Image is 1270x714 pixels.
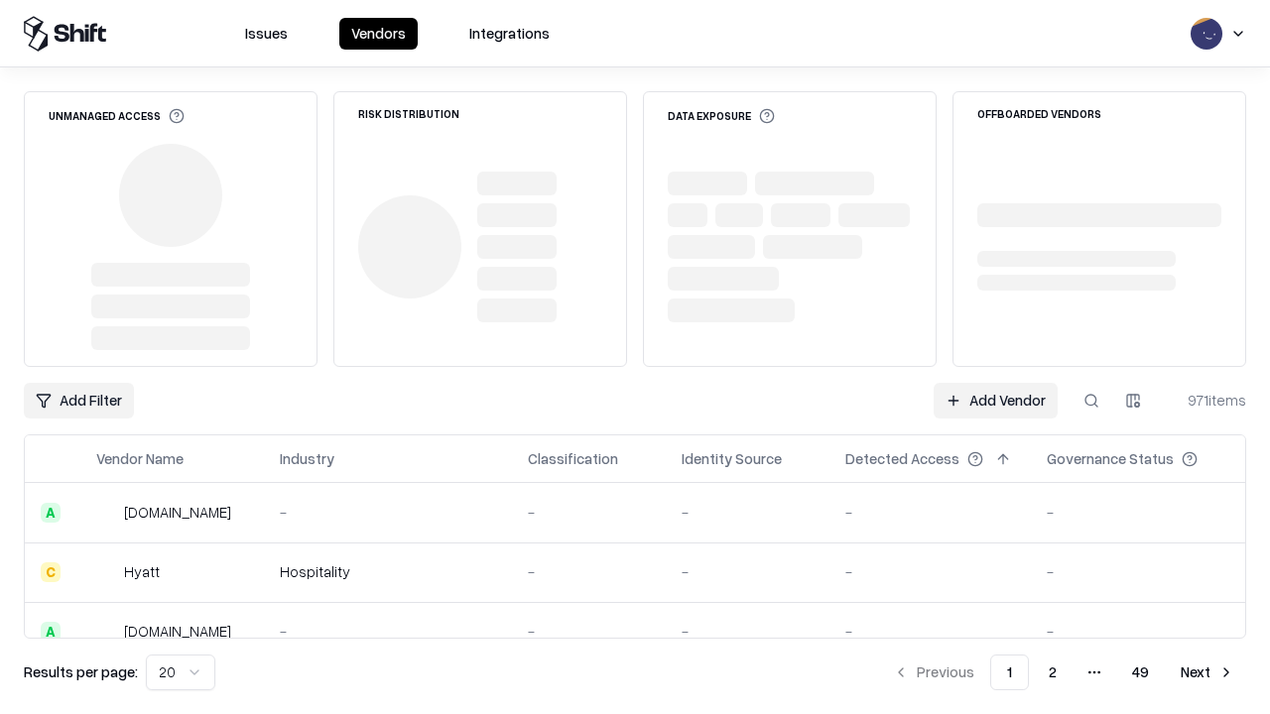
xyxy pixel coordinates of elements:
div: - [1047,561,1229,582]
button: Next [1169,654,1246,690]
button: Add Filter [24,383,134,418]
div: Offboarded Vendors [977,108,1101,119]
div: Hyatt [124,561,160,582]
div: - [1047,621,1229,642]
div: - [682,502,814,523]
img: Hyatt [96,562,116,582]
div: Governance Status [1047,448,1174,469]
div: [DOMAIN_NAME] [124,502,231,523]
div: - [845,621,1015,642]
div: A [41,503,61,523]
img: intrado.com [96,503,116,523]
div: A [41,622,61,642]
div: Risk Distribution [358,108,459,119]
div: [DOMAIN_NAME] [124,621,231,642]
div: Industry [280,448,334,469]
nav: pagination [881,654,1246,690]
button: 2 [1033,654,1073,690]
div: Unmanaged Access [49,108,185,124]
button: 49 [1116,654,1165,690]
button: Integrations [457,18,562,50]
div: Vendor Name [96,448,184,469]
div: Hospitality [280,561,496,582]
div: - [845,561,1015,582]
div: Identity Source [682,448,782,469]
div: - [280,502,496,523]
div: - [280,621,496,642]
div: - [528,561,650,582]
img: primesec.co.il [96,622,116,642]
div: Data Exposure [668,108,775,124]
button: 1 [990,654,1029,690]
div: - [528,621,650,642]
button: Issues [233,18,300,50]
div: - [682,561,814,582]
div: Detected Access [845,448,959,469]
a: Add Vendor [934,383,1058,418]
div: - [845,502,1015,523]
div: - [528,502,650,523]
div: 971 items [1167,390,1246,411]
div: - [682,621,814,642]
div: C [41,562,61,582]
div: - [1047,502,1229,523]
button: Vendors [339,18,418,50]
p: Results per page: [24,661,138,682]
div: Classification [528,448,618,469]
